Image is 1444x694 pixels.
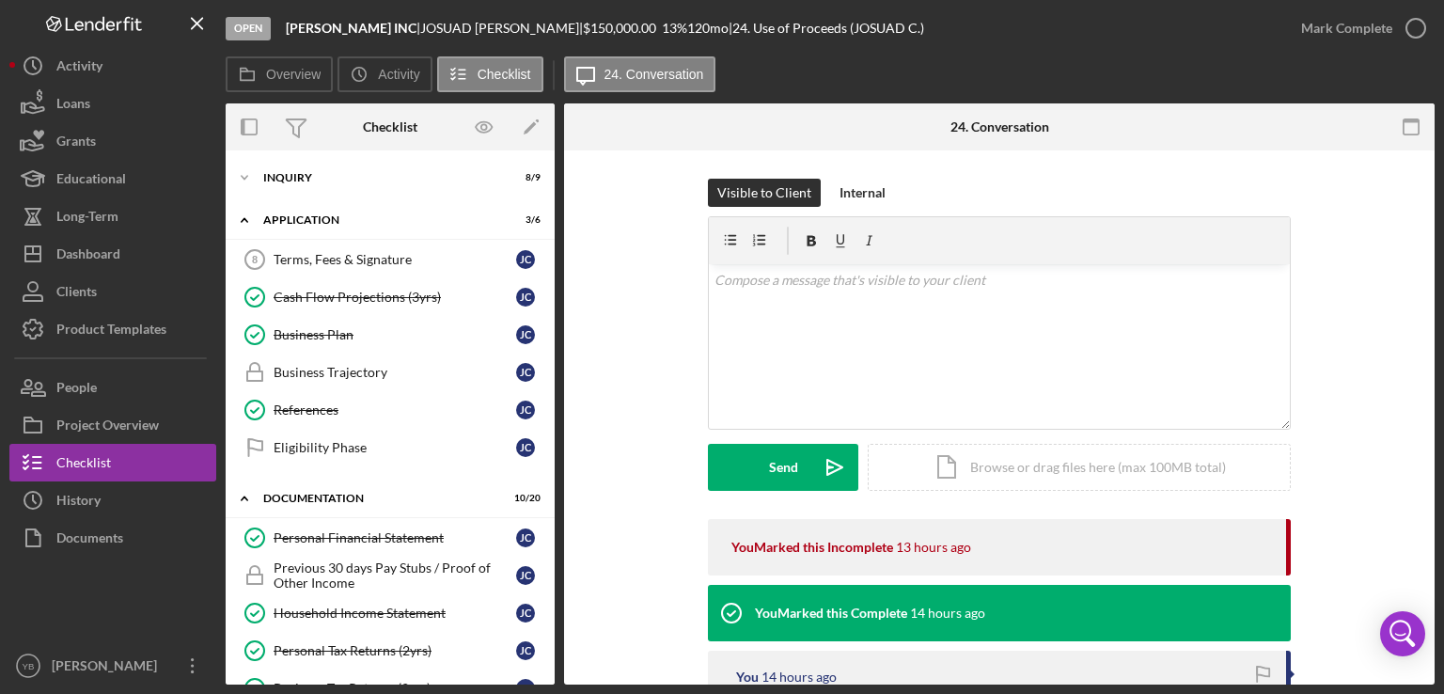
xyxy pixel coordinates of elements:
div: Mark Complete [1301,9,1392,47]
button: Project Overview [9,406,216,444]
div: Business Plan [274,327,516,342]
div: Send [769,444,798,491]
div: Terms, Fees & Signature [274,252,516,267]
a: Business PlanJC [235,316,545,354]
button: Loans [9,85,216,122]
a: Personal Financial StatementJC [235,519,545,557]
div: J C [516,641,535,660]
div: References [274,402,516,418]
div: Documents [56,519,123,561]
div: You Marked this Incomplete [731,540,893,555]
button: Clients [9,273,216,310]
button: Product Templates [9,310,216,348]
div: J C [516,438,535,457]
div: J C [516,325,535,344]
div: J C [516,250,535,269]
div: Activity [56,47,102,89]
div: Inquiry [263,172,494,183]
div: J C [516,566,535,585]
label: Activity [378,67,419,82]
div: Dashboard [56,235,120,277]
div: J C [516,288,535,307]
button: Documents [9,519,216,557]
button: Overview [226,56,333,92]
tspan: 8 [252,254,258,265]
div: Product Templates [56,310,166,353]
label: Checklist [478,67,531,82]
a: Cash Flow Projections (3yrs)JC [235,278,545,316]
button: History [9,481,216,519]
button: Checklist [9,444,216,481]
button: Long-Term [9,197,216,235]
div: Grants [56,122,96,165]
div: Loans [56,85,90,127]
div: Open [226,17,271,40]
div: 8 / 9 [507,172,541,183]
div: [PERSON_NAME] [47,647,169,689]
div: Internal [840,179,886,207]
div: Documentation [263,493,494,504]
div: Application [263,214,494,226]
button: Dashboard [9,235,216,273]
div: 24. Conversation [950,119,1049,134]
div: Long-Term [56,197,118,240]
button: YB[PERSON_NAME] [9,647,216,685]
div: J C [516,604,535,623]
a: Eligibility PhaseJC [235,429,545,466]
div: Educational [56,160,126,202]
div: J C [516,528,535,547]
time: 2025-08-31 23:11 [761,670,837,685]
div: | 24. Use of Proceeds (JOSUAD C.) [729,21,924,36]
button: Internal [830,179,895,207]
div: 3 / 6 [507,214,541,226]
div: You [736,670,759,685]
a: Household Income StatementJC [235,594,545,632]
a: Previous 30 days Pay Stubs / Proof of Other IncomeJC [235,557,545,594]
div: 10 / 20 [507,493,541,504]
div: Checklist [56,444,111,486]
button: Mark Complete [1282,9,1435,47]
button: Send [708,444,858,491]
div: Household Income Statement [274,606,516,621]
a: Business TrajectoryJC [235,354,545,391]
button: People [9,369,216,406]
button: Checklist [437,56,543,92]
div: JOSUAD [PERSON_NAME] | [420,21,583,36]
button: Visible to Client [708,179,821,207]
div: Clients [56,273,97,315]
time: 2025-08-31 23:11 [910,606,985,621]
div: | [286,21,420,36]
div: Visible to Client [717,179,811,207]
div: J C [516,363,535,382]
text: YB [23,661,35,671]
a: Personal Tax Returns (2yrs)JC [235,632,545,670]
div: 120 mo [687,21,729,36]
div: Personal Financial Statement [274,530,516,545]
time: 2025-09-01 00:29 [896,540,971,555]
div: Checklist [363,119,417,134]
a: 8Terms, Fees & SignatureJC [235,241,545,278]
div: $150,000.00 [583,21,662,36]
button: Activity [9,47,216,85]
div: Previous 30 days Pay Stubs / Proof of Other Income [274,560,516,591]
button: Educational [9,160,216,197]
a: ReferencesJC [235,391,545,429]
div: History [56,481,101,524]
div: Open Intercom Messenger [1380,611,1425,656]
div: People [56,369,97,411]
button: Grants [9,122,216,160]
b: [PERSON_NAME] INC [286,20,416,36]
div: 13 % [662,21,687,36]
